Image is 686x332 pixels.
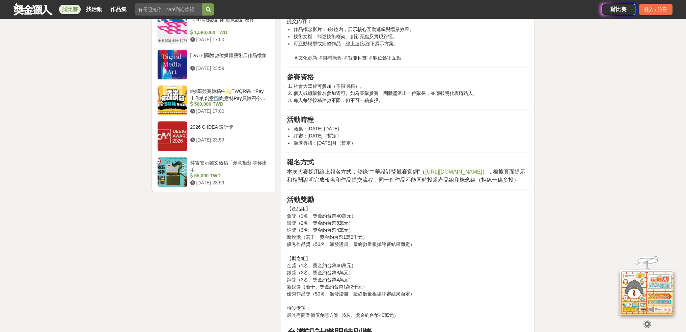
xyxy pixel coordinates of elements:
li: 社會大眾皆可參加（不限國籍）。 [293,83,529,90]
strong: 報名方式 [286,158,313,166]
div: [DATE] 23:59 [190,136,267,144]
div: #校際競賽徵稿中💫TWQR碼上Pay出你的創意☑️創意特Pay員徵召令🔥短影音、梗圖大賽開跑啦🤩 [190,88,267,101]
li: 技術文檔：簡述技術框架、創新亮點及實現路徑。 [293,33,529,40]
li: 可互動模型或完整作品：線上連接/線下展示方案。 ＃文化創新 ＃鄉村振興 ＃智能科技 ＃數位藝術互動 [293,40,529,61]
a: [URL][DOMAIN_NAME] [425,169,482,175]
a: 作品集 [108,5,129,14]
a: [DATE]國際數位媒體藝術展作品徵集 [DATE] 23:59 [157,49,270,80]
div: 登入 / 註冊 [639,4,673,15]
div: [DATE] 17:00 [190,36,267,43]
h4: 提交內容： [286,18,529,24]
div: 1,580,000 TWD [190,29,267,36]
div: 500,000 TWD [190,101,267,108]
li: 頒獎典禮：[DATE]月（暫定） [293,139,529,147]
a: 找比賽 [59,5,81,14]
a: 找活動 [83,5,105,14]
div: [DATE] 17:00 [190,108,267,115]
span: 本次大賽採用線上報名方式，登錄“中華設計獎競賽官網”（ ），根據頁面提示和相關說明完成報名和作品提交流程，同一件作品不能同時投遞產品組和概念組（拒絕一稿多投） [286,169,525,183]
li: 徵集：[DATE]-[DATE] [293,125,529,132]
a: 菸害警示圖文徵稿「創意拒菸·等你出手」 55,000 TWD [DATE] 23:59 [157,157,270,187]
li: 個人或組隊報名參加皆可。如為團隊參賽，團體需派出一位隊長，並應載明代表聯絡人。 [293,90,529,97]
a: 2026青春設計節 創意設計競賽 1,580,000 TWD [DATE] 17:00 [157,14,270,44]
strong: 參賽資格 [286,73,313,81]
div: 55,000 TWD [190,172,267,179]
div: 2026 C-IDEA 設計獎 [190,124,267,136]
input: 有長照挺你，care到心坎裡！青春出手，拍出照顧 影音徵件活動 [135,3,202,16]
a: #校際競賽徵稿中💫TWQR碼上Pay出你的創意☑️創意特Pay員徵召令🔥短影音、梗圖大賽開跑啦🤩 500,000 TWD [DATE] 17:00 [157,85,270,116]
div: [DATE]國際數位媒體藝術展作品徵集 [190,52,267,65]
strong: 活動時程 [286,116,313,123]
strong: 活動獎勵 [286,196,313,203]
div: [DATE] 23:59 [190,65,267,72]
div: [DATE] 23:59 [190,179,267,186]
div: 菸害警示圖文徵稿「創意拒菸·等你出手」 [190,159,267,172]
li: 每人每隊投稿件數不限，但不可一稿多投。 [293,97,529,104]
li: 評審：[DATE]（暫定） [293,132,529,139]
a: 2026 C-IDEA 設計獎 [DATE] 23:59 [157,121,270,151]
div: 2026青春設計節 創意設計競賽 [190,16,267,29]
li: 作品概念影片：3分鐘內，展示核心互動邏輯與場景效果。 [293,26,529,33]
a: 辦比賽 [602,4,635,15]
img: d2146d9a-e6f6-4337-9592-8cefde37ba6b.png [620,270,674,315]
